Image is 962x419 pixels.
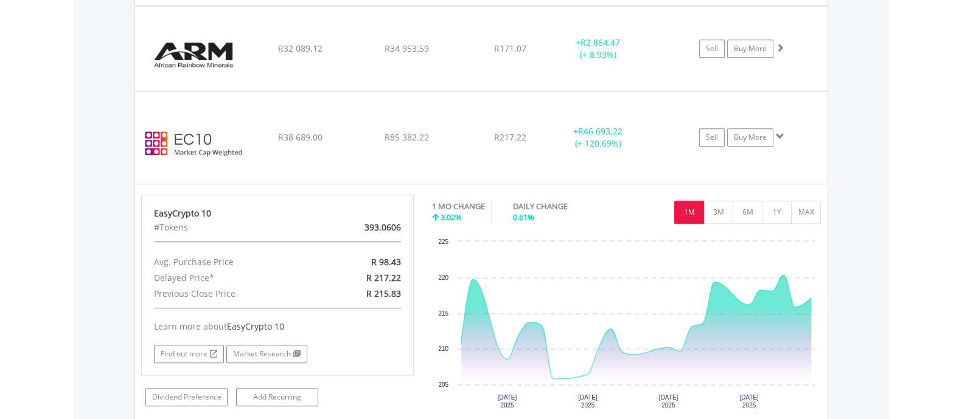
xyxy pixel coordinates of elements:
span: R 217.22 [366,272,401,283]
div: Learn more about [154,320,401,333]
img: EC10.EC.EC10.png [141,107,246,180]
div: + (+ 120.69%) [552,125,644,150]
a: Market Research [226,345,307,363]
text: 205 [438,381,448,388]
a: Buy More [727,40,773,58]
text: 225 [438,238,448,245]
span: R38 689.00 [278,131,322,143]
span: R217.22 [494,131,526,143]
a: Sell [699,128,725,147]
div: #Tokens [145,220,322,235]
text: 210 [438,345,448,352]
text: [DATE] 2025 [739,394,759,409]
text: [DATE] 2025 [498,394,517,409]
a: Find out more [154,345,224,363]
div: Chart. Highcharts interactive chart. [432,235,821,418]
a: Dividend Preference [145,388,228,406]
span: R32 089.12 [278,43,322,54]
img: EQU.ZA.ARI.png [141,22,246,88]
text: [DATE] 2025 [578,394,598,409]
div: Avg. Purchase Price [145,254,322,270]
button: 1Y [762,201,792,224]
text: 215 [438,310,448,317]
div: Previous Close Price [145,286,322,302]
a: Sell [699,40,725,58]
span: 3.02% [441,212,462,223]
div: Delayed Price* [145,270,322,286]
div: DAILY CHANGE [513,201,610,212]
span: R85 382.22 [385,131,429,143]
span: 0.61% [513,212,534,223]
span: R171.07 [494,43,526,54]
button: MAX [791,201,821,224]
a: Add Recurring [236,388,318,406]
div: EasyCrypto 10 [154,207,401,220]
text: 220 [438,274,448,281]
div: 393.0606 [321,220,410,235]
span: R2 864.47 [580,36,620,48]
svg: Interactive chart [432,235,821,418]
button: 3M [703,201,733,224]
span: R 98.43 [371,256,401,268]
span: R46 693.22 [578,125,622,137]
span: R 215.83 [366,288,401,299]
span: EasyCrypto 10 [227,320,284,332]
div: 1 MO CHANGE [432,201,485,212]
div: + (+ 8.93%) [552,36,644,61]
button: 6M [733,201,762,224]
text: [DATE] 2025 [659,394,678,409]
span: R34 953.59 [385,43,429,54]
a: Buy More [727,128,773,147]
button: 1M [674,201,704,224]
